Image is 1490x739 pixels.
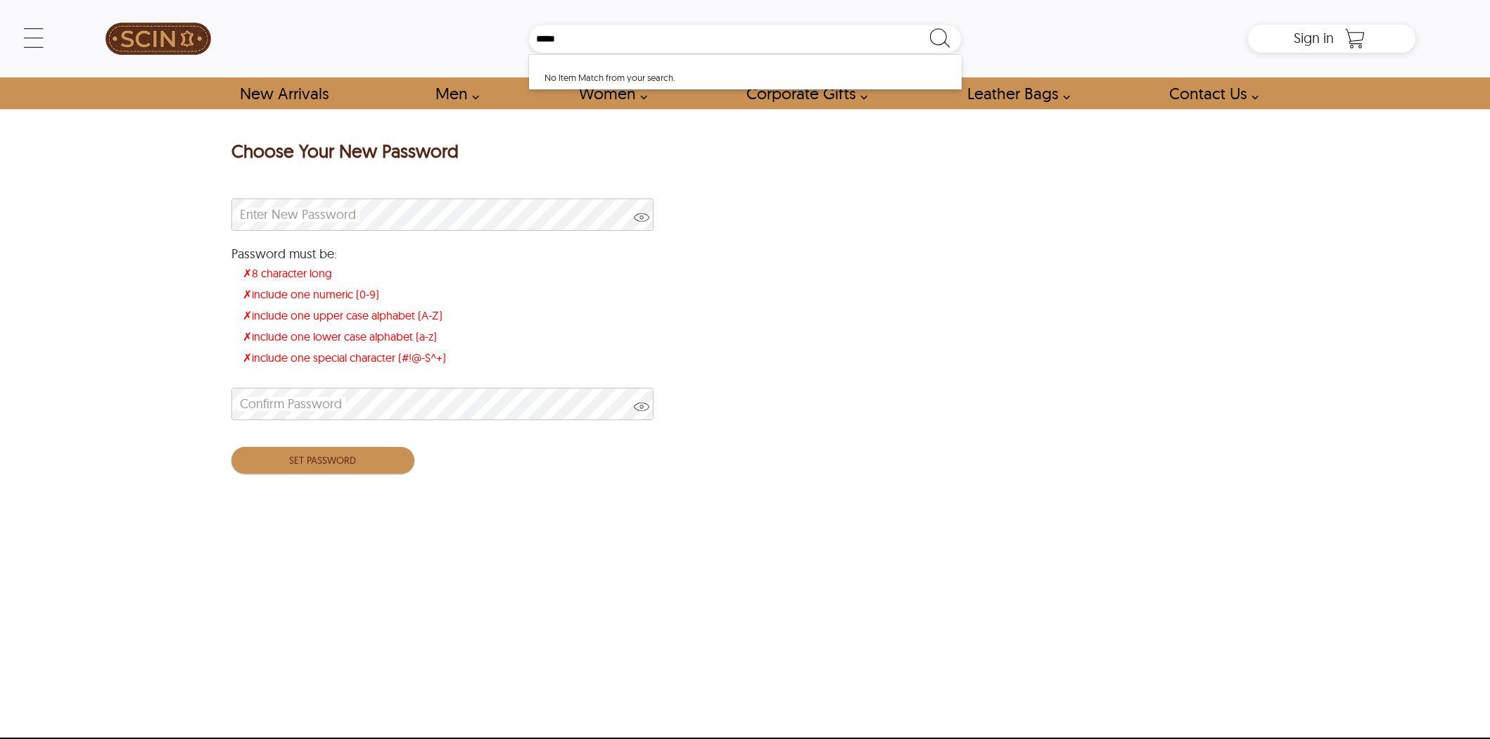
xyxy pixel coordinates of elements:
[1294,34,1334,45] a: Sign in
[75,7,242,70] a: SCIN
[224,77,344,109] a: Shop New Arrivals
[529,55,962,89] div: No Item Match from your search
[231,247,654,261] div: Password must be:
[239,263,652,284] span: ✗ 8 character long
[545,70,943,84] div: No Item Match from your search.
[1153,77,1266,109] a: contact-us
[563,77,655,109] a: Shop Women Leather Jackets
[232,389,653,419] input: Enter Your Confirm Password
[419,77,487,109] a: shop men's leather jackets
[239,326,652,347] span: ✗ include one lower case alphabet (a-z)
[231,141,459,165] h1: Choose Your New Password
[239,347,652,368] span: ✗ include one special character (#!@-$^+)
[730,77,875,109] a: Shop Leather Corporate Gifts
[951,77,1078,109] a: Shop Leather Bags
[1341,28,1369,49] a: Shopping Cart
[231,447,414,474] button: SET PASSWORD
[106,7,211,70] img: SCIN
[239,284,652,305] span: ✗ include one numeric (0-9)
[239,305,652,326] span: ✗ include one upper case alphabet (A-Z)
[1294,29,1334,46] span: Sign in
